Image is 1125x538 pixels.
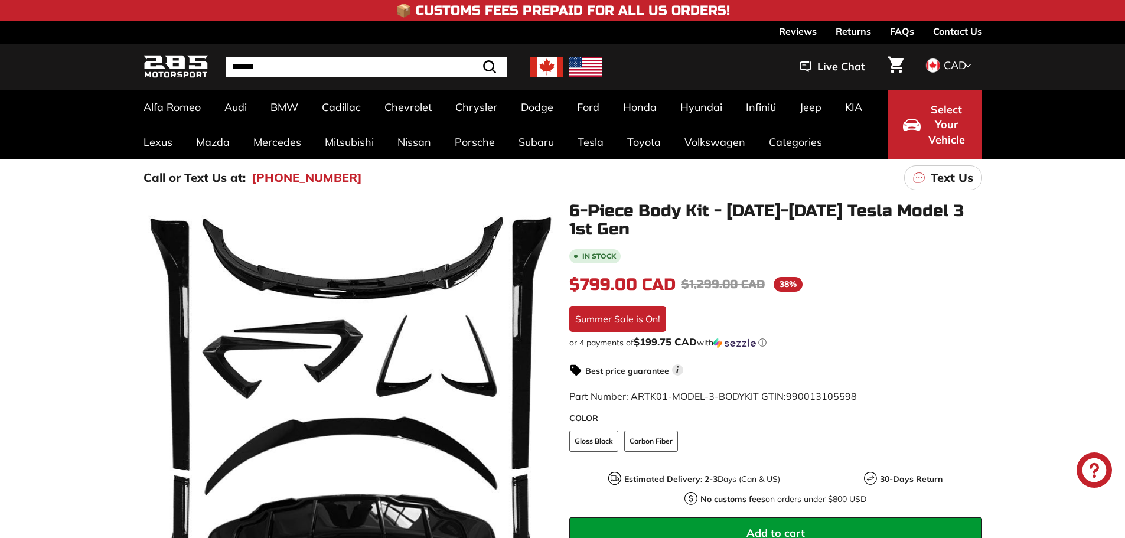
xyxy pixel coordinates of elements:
p: Days (Can & US) [624,473,780,485]
a: Lexus [132,125,184,159]
a: Audi [213,90,259,125]
a: Categories [757,125,834,159]
a: Honda [611,90,669,125]
a: Alfa Romeo [132,90,213,125]
a: Jeep [788,90,833,125]
a: Ford [565,90,611,125]
span: 990013105598 [786,390,857,402]
a: Reviews [779,21,817,41]
span: i [672,364,683,376]
a: Tesla [566,125,615,159]
img: Sezzle [713,338,756,348]
a: Dodge [509,90,565,125]
a: Mitsubishi [313,125,386,159]
a: BMW [259,90,310,125]
p: on orders under $800 USD [700,493,866,506]
a: FAQs [890,21,914,41]
strong: Estimated Delivery: 2-3 [624,474,718,484]
p: Text Us [931,169,973,187]
div: Summer Sale is On! [569,306,666,332]
span: $799.00 CAD [569,275,676,295]
strong: 30-Days Return [880,474,943,484]
h1: 6-Piece Body Kit - [DATE]-[DATE] Tesla Model 3 1st Gen [569,202,982,239]
img: Logo_285_Motorsport_areodynamics_components [144,53,208,81]
a: Text Us [904,165,982,190]
a: Contact Us [933,21,982,41]
inbox-online-store-chat: Shopify online store chat [1073,452,1116,491]
strong: No customs fees [700,494,765,504]
a: Cadillac [310,90,373,125]
a: Subaru [507,125,566,159]
span: $1,299.00 CAD [681,277,765,292]
h4: 📦 Customs Fees Prepaid for All US Orders! [396,4,730,18]
a: Hyundai [669,90,734,125]
a: KIA [833,90,874,125]
p: Call or Text Us at: [144,169,246,187]
span: Part Number: ARTK01-MODEL-3-BODYKIT GTIN: [569,390,857,402]
a: Infiniti [734,90,788,125]
a: Mazda [184,125,242,159]
a: Volkswagen [673,125,757,159]
a: Cart [881,47,911,87]
span: CAD [944,58,966,72]
button: Select Your Vehicle [888,90,982,159]
span: 38% [774,277,803,292]
span: Live Chat [817,59,865,74]
button: Live Chat [784,52,881,81]
input: Search [226,57,507,77]
a: [PHONE_NUMBER] [252,169,362,187]
span: Select Your Vehicle [927,102,967,148]
label: COLOR [569,412,982,425]
a: Returns [836,21,871,41]
span: $199.75 CAD [634,335,697,348]
a: Nissan [386,125,443,159]
a: Chrysler [444,90,509,125]
div: or 4 payments of$199.75 CADwithSezzle Click to learn more about Sezzle [569,337,982,348]
a: Toyota [615,125,673,159]
strong: Best price guarantee [585,366,669,376]
a: Chevrolet [373,90,444,125]
a: Mercedes [242,125,313,159]
a: Porsche [443,125,507,159]
div: or 4 payments of with [569,337,982,348]
b: In stock [582,253,616,260]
